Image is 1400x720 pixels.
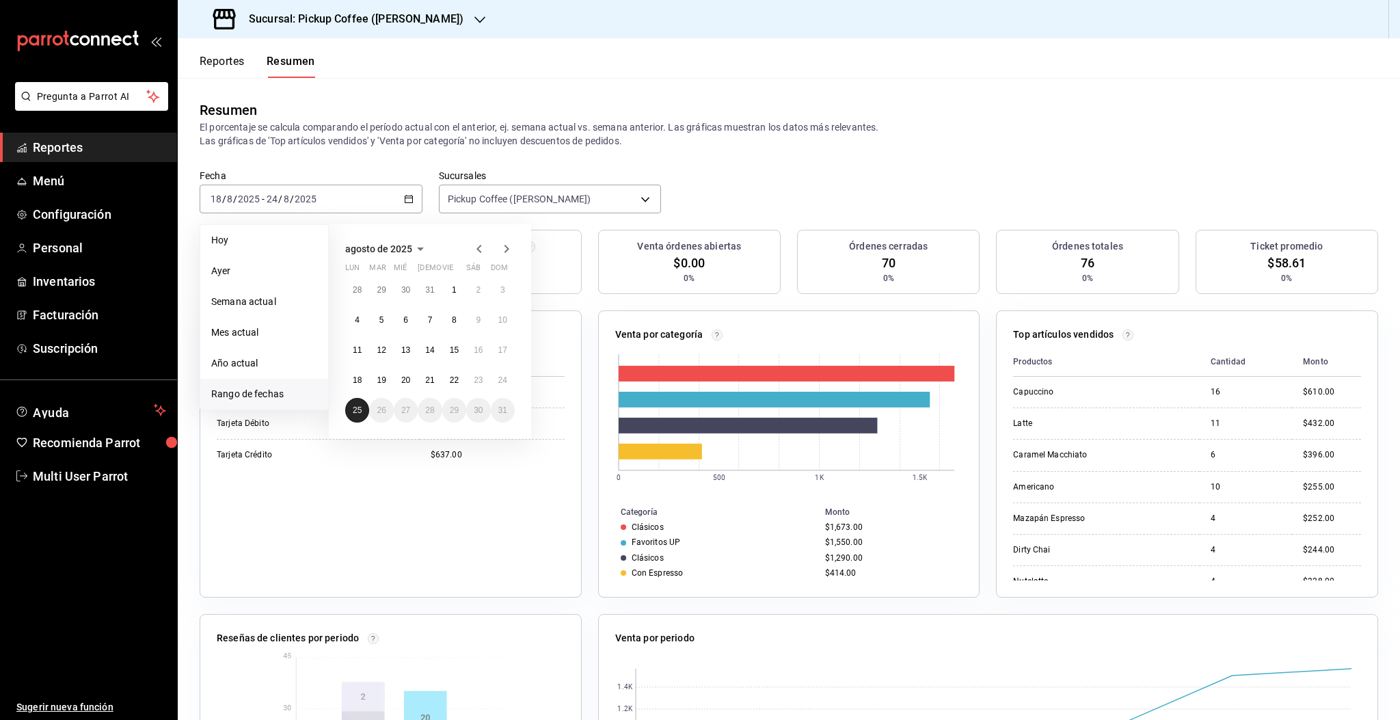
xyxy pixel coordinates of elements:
[10,99,168,114] a: Pregunta a Parrot AI
[632,522,664,532] div: Clásicos
[353,375,362,385] abbr: 18 de agosto de 2025
[1211,386,1281,398] div: 16
[452,285,457,295] abbr: 1 de agosto de 2025
[632,553,664,563] div: Clásicos
[345,241,429,257] button: agosto de 2025
[637,239,741,254] h3: Venta órdenes abiertas
[200,100,257,120] div: Resumen
[418,308,442,332] button: 7 de agosto de 2025
[825,553,958,563] div: $1,290.00
[377,375,386,385] abbr: 19 de agosto de 2025
[425,375,434,385] abbr: 21 de agosto de 2025
[1082,272,1093,284] span: 0%
[673,254,705,272] span: $0.00
[442,308,466,332] button: 8 de agosto de 2025
[1013,576,1150,587] div: Nutelatte
[1303,513,1361,524] div: $252.00
[353,405,362,415] abbr: 25 de agosto de 2025
[825,522,958,532] div: $1,673.00
[1303,481,1361,493] div: $255.00
[632,568,684,578] div: Con Espresso
[913,474,928,481] text: 1.5K
[262,194,265,204] span: -
[1211,449,1281,461] div: 6
[1013,544,1150,556] div: Dirty Chai
[418,398,442,423] button: 28 de agosto de 2025
[476,285,481,295] abbr: 2 de agosto de 2025
[882,254,896,272] span: 70
[1250,239,1323,254] h3: Ticket promedio
[401,345,410,355] abbr: 13 de agosto de 2025
[290,194,294,204] span: /
[369,338,393,362] button: 12 de agosto de 2025
[369,398,393,423] button: 26 de agosto de 2025
[1013,386,1150,398] div: Capuccino
[394,368,418,392] button: 20 de agosto de 2025
[345,278,369,302] button: 28 de julio de 2025
[452,315,457,325] abbr: 8 de agosto de 2025
[210,194,222,204] input: --
[345,368,369,392] button: 18 de agosto de 2025
[442,338,466,362] button: 15 de agosto de 2025
[491,338,515,362] button: 17 de agosto de 2025
[33,467,166,485] span: Multi User Parrot
[15,82,168,111] button: Pregunta a Parrot AI
[401,375,410,385] abbr: 20 de agosto de 2025
[1267,254,1306,272] span: $58.61
[491,278,515,302] button: 3 de agosto de 2025
[211,264,317,278] span: Ayer
[425,345,434,355] abbr: 14 de agosto de 2025
[428,315,433,325] abbr: 7 de agosto de 2025
[1211,418,1281,429] div: 11
[474,405,483,415] abbr: 30 de agosto de 2025
[425,405,434,415] abbr: 28 de agosto de 2025
[369,308,393,332] button: 5 de agosto de 2025
[491,308,515,332] button: 10 de agosto de 2025
[1211,513,1281,524] div: 4
[1081,254,1094,272] span: 76
[615,631,695,645] p: Venta por periodo
[466,338,490,362] button: 16 de agosto de 2025
[200,55,315,78] div: navigation tabs
[294,194,317,204] input: ----
[237,194,260,204] input: ----
[37,90,147,104] span: Pregunta a Parrot AI
[617,684,632,691] text: 1.4K
[1013,418,1150,429] div: Latte
[345,398,369,423] button: 25 de agosto de 2025
[632,537,681,547] div: Favoritos UP
[377,345,386,355] abbr: 12 de agosto de 2025
[233,194,237,204] span: /
[1013,481,1150,493] div: Americano
[394,338,418,362] button: 13 de agosto de 2025
[377,285,386,295] abbr: 29 de julio de 2025
[379,315,384,325] abbr: 5 de agosto de 2025
[353,285,362,295] abbr: 28 de julio de 2025
[266,194,278,204] input: --
[150,36,161,46] button: open_drawer_menu
[1013,347,1200,377] th: Productos
[278,194,282,204] span: /
[33,339,166,358] span: Suscripción
[33,402,148,418] span: Ayuda
[1281,272,1292,284] span: 0%
[1211,481,1281,493] div: 10
[211,233,317,248] span: Hoy
[345,308,369,332] button: 4 de agosto de 2025
[418,338,442,362] button: 14 de agosto de 2025
[1303,544,1361,556] div: $244.00
[442,263,453,278] abbr: viernes
[498,375,507,385] abbr: 24 de agosto de 2025
[1303,449,1361,461] div: $396.00
[1200,347,1292,377] th: Cantidad
[617,706,632,713] text: 1.2K
[450,345,459,355] abbr: 15 de agosto de 2025
[491,263,508,278] abbr: domingo
[217,418,353,429] div: Tarjeta Débito
[403,315,408,325] abbr: 6 de agosto de 2025
[1211,544,1281,556] div: 4
[418,368,442,392] button: 21 de agosto de 2025
[267,55,315,78] button: Resumen
[450,405,459,415] abbr: 29 de agosto de 2025
[442,398,466,423] button: 29 de agosto de 2025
